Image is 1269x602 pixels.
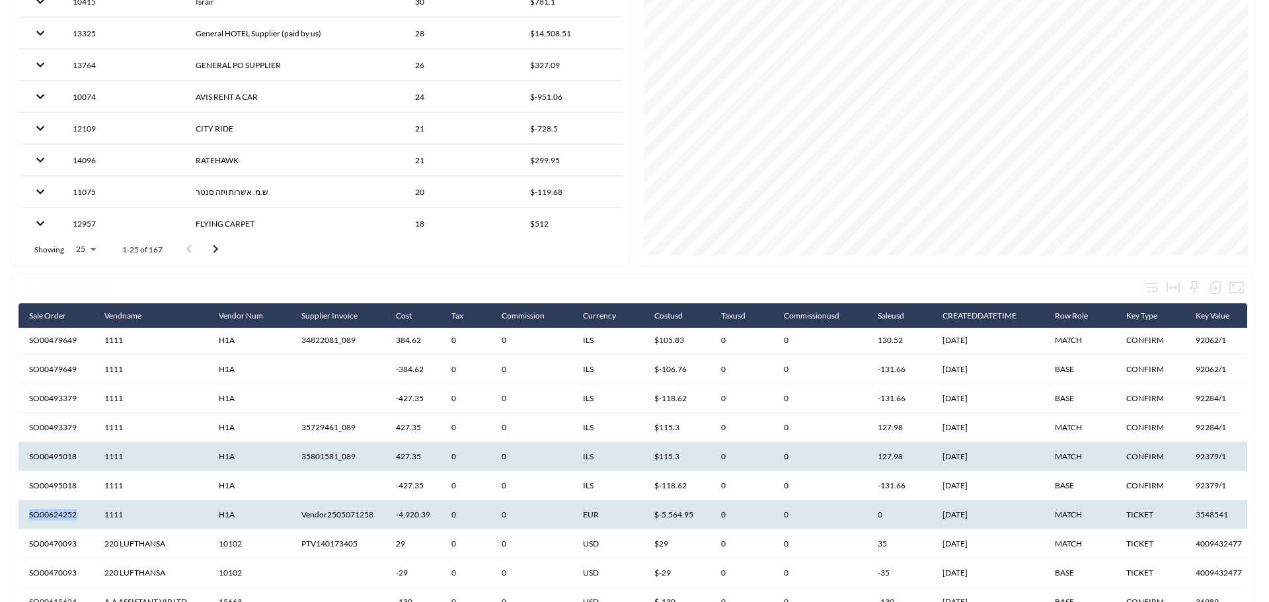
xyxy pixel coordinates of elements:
th: $14,508.51 [519,18,623,49]
th: ILS [572,413,644,442]
th: 0 [491,529,572,558]
th: CONFIRM [1116,326,1185,355]
th: ‎-427.35 [385,471,441,500]
th: 24 [404,81,519,112]
th: $‎-29 [644,558,711,587]
th: 29 [385,529,441,558]
th: BASE [1044,355,1116,384]
th: 12957 [62,208,185,239]
span: Saleusd [878,308,921,324]
th: ILS [572,326,644,355]
th: BASE [1044,471,1116,500]
th: 10074 [62,81,185,112]
th: 0 [441,471,491,500]
div: Key Type [1126,308,1157,324]
th: USD [572,558,644,587]
th: SO00479649 [19,326,94,355]
div: 25 [69,241,101,258]
th: TICKET [1116,500,1185,529]
th: MATCH [1044,413,1116,442]
p: Showing [34,244,64,255]
th: $‎-951.06 [519,81,623,112]
th: 0 [711,471,773,500]
th: H1A [208,442,291,471]
span: Key Type [1126,308,1174,324]
th: ‎-4,920.39 [385,500,441,529]
th: SO00495018 [19,442,94,471]
th: TICKET [1116,558,1185,587]
th: RATEHAWK [185,145,405,176]
th: 34822081_089 [291,326,385,355]
th: SO00493379 [19,384,94,413]
button: Go to next page [202,236,229,262]
span: Row Role [1055,308,1105,324]
th: FLYING CARPET [185,208,405,239]
th: CONFIRM [1116,471,1185,500]
span: Commissionusd [784,308,857,324]
span: CREATEDDATETIME [942,308,1034,324]
th: $‎-118.62 [644,384,711,413]
th: $29 [644,529,711,558]
th: 13325 [62,18,185,49]
th: SO00495018 [19,471,94,500]
th: 0 [711,500,773,529]
th: 1111 [94,442,208,471]
th: 0 [711,529,773,558]
th: 0 [711,326,773,355]
th: 0 [491,558,572,587]
span: Cost [396,308,429,324]
button: expand row [29,85,52,108]
th: 26 [404,50,519,81]
th: TICKET [1116,529,1185,558]
th: 28 [404,18,519,49]
th: 0 [867,500,932,529]
th: 0 [773,326,867,355]
th: 0 [773,355,867,384]
div: Key Value [1196,308,1229,324]
th: 0 [441,413,491,442]
th: 13764 [62,50,185,81]
span: Commission [502,308,562,324]
th: 10102 [208,558,291,587]
th: 0 [491,500,572,529]
th: 10/03/2024 [932,384,1044,413]
th: 12109 [62,113,185,144]
th: 20 [404,176,519,207]
th: ILS [572,384,644,413]
th: 35801581_089 [291,442,385,471]
th: H1A [208,326,291,355]
span: Key Value [1196,308,1247,324]
th: $327.09 [519,50,623,81]
th: ILS [572,471,644,500]
button: expand row [29,180,52,203]
th: Vendor2505071258 [291,500,385,529]
button: expand row [29,22,52,44]
th: 14096 [62,145,185,176]
th: $105.83 [644,326,711,355]
div: Tax [451,308,463,324]
th: 11075 [62,176,185,207]
th: $‎-5,564.95 [644,500,711,529]
th: 0 [441,529,491,558]
th: General HOTEL Supplier (paid by us) [185,18,405,49]
th: SO00470093 [19,529,94,558]
th: 0 [773,442,867,471]
th: 0 [711,442,773,471]
th: 427.35 [385,442,441,471]
th: -131.66 [867,384,932,413]
div: Sale Order [29,308,66,324]
th: 130.52 [867,326,932,355]
div: Currency [583,308,616,324]
div: Taxusd [721,308,746,324]
div: Vendname [104,308,141,324]
button: expand row [29,212,52,235]
th: 0 [773,413,867,442]
th: 0 [441,500,491,529]
th: 0 [711,384,773,413]
th: ‎-384.62 [385,355,441,384]
th: 0 [441,384,491,413]
th: 0 [773,384,867,413]
th: 0 [441,326,491,355]
div: dw_suspiciouslines [22,282,1141,294]
th: SO00479649 [19,355,94,384]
